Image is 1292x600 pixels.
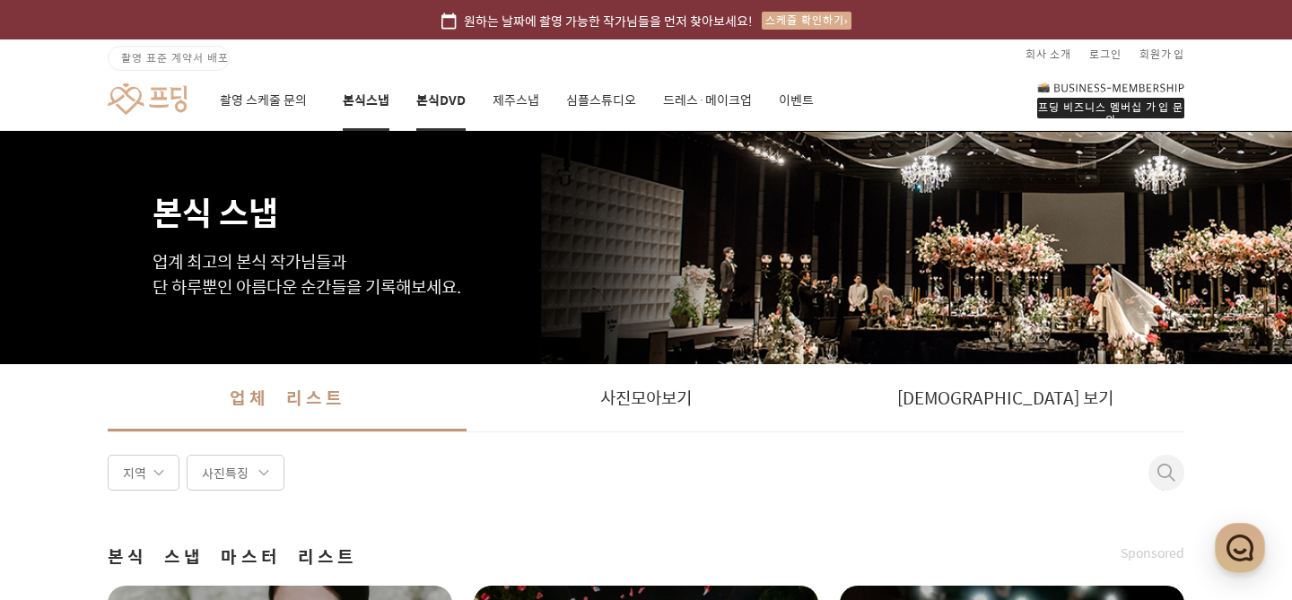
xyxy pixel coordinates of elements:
div: 지역 [108,455,179,491]
a: 본식스냅 [343,70,389,131]
a: 촬영 스케줄 문의 [220,70,316,131]
span: Sponsored [1121,544,1184,562]
div: 사진특징 [187,455,284,491]
a: [DEMOGRAPHIC_DATA] 보기 [825,364,1184,431]
a: 업체 리스트 [108,364,467,431]
span: 대화 [164,474,186,488]
a: 로그인 [1089,39,1122,68]
a: 회원가입 [1139,39,1184,68]
div: 프딩 비즈니스 멤버십 가입 문의 [1037,98,1184,118]
a: 심플스튜디오 [566,70,636,131]
a: 본식DVD [416,70,466,131]
span: 홈 [57,473,67,487]
a: 드레스·메이크업 [663,70,752,131]
p: 업계 최고의 본식 작가님들과 단 하루뿐인 아름다운 순간들을 기록해보세요. [153,249,1139,300]
a: 설정 [231,446,345,491]
button: 취소 [1148,464,1170,500]
span: 본식 스냅 마스터 리스트 [108,544,357,570]
a: 회사 소개 [1026,39,1071,68]
span: 촬영 표준 계약서 배포 [121,49,229,65]
div: 스케줄 확인하기 [762,12,851,30]
a: 제주스냅 [493,70,539,131]
a: 사진모아보기 [467,364,825,431]
span: 설정 [277,473,299,487]
span: 원하는 날짜에 촬영 가능한 작가님들을 먼저 찾아보세요! [464,11,753,30]
a: 촬영 표준 계약서 배포 [108,46,230,71]
a: 이벤트 [779,70,814,131]
h1: 본식 스냅 [153,131,1139,228]
a: 홈 [5,446,118,491]
a: 대화 [118,446,231,491]
a: 프딩 비즈니스 멤버십 가입 문의 [1037,81,1184,118]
